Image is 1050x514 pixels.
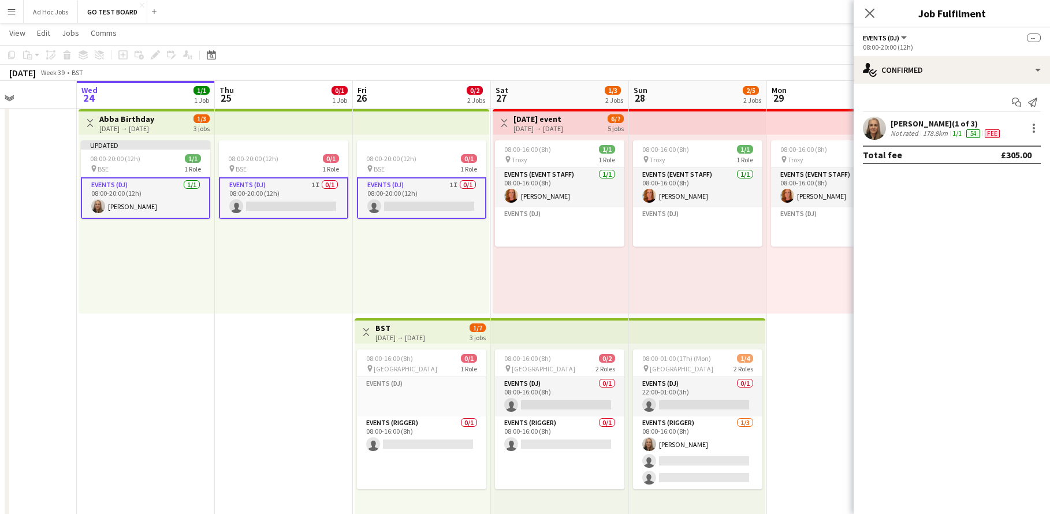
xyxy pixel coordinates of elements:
app-card-role: Events (Event Staff)1/108:00-16:00 (8h)[PERSON_NAME] [633,168,762,207]
span: 1/7 [470,323,486,332]
span: 1 Role [460,364,477,373]
div: 2 Jobs [743,96,761,105]
app-job-card: 08:00-16:00 (8h)1/1 Troxy1 RoleEvents (Event Staff)1/108:00-16:00 (8h)[PERSON_NAME]Events (DJ) [771,140,900,247]
app-card-role: Events (DJ)1I0/108:00-20:00 (12h) [219,177,348,219]
span: Wed [81,85,98,95]
span: 1 Role [460,165,477,173]
span: 27 [494,91,508,105]
span: Sun [634,85,647,95]
div: 3 jobs [470,332,486,342]
span: Edit [37,28,50,38]
div: [DATE] → [DATE] [375,333,425,342]
span: Troxy [650,155,665,164]
app-job-card: 08:00-16:00 (8h)0/2 [GEOGRAPHIC_DATA]2 RolesEvents (DJ)0/108:00-16:00 (8h) Events (Rigger)0/108:0... [495,349,624,489]
div: 5 jobs [608,123,624,133]
h3: BST [375,323,425,333]
div: [DATE] [9,67,36,79]
app-card-role: Events (Rigger)0/108:00-16:00 (8h) [495,416,624,489]
app-card-role-placeholder: Events (DJ) [633,207,762,247]
span: Troxy [788,155,803,164]
app-job-card: 08:00-16:00 (8h)0/1 [GEOGRAPHIC_DATA]1 RoleEvents (DJ)Events (Rigger)0/108:00-16:00 (8h) [357,349,486,489]
span: BSE [374,165,385,173]
div: 08:00-20:00 (12h) [863,43,1041,51]
app-card-role: Events (DJ)0/122:00-01:00 (3h) [633,377,762,416]
span: 08:00-16:00 (8h) [504,354,551,363]
span: 1 Role [736,155,753,164]
span: View [9,28,25,38]
span: 1 Role [184,165,201,173]
app-card-role-placeholder: Events (DJ) [495,207,624,247]
div: Updated [81,140,210,150]
app-card-role: Events (Rigger)1/308:00-16:00 (8h)[PERSON_NAME] [633,416,762,489]
div: 2 Jobs [467,96,485,105]
span: 26 [356,91,367,105]
span: Sat [496,85,508,95]
span: Jobs [62,28,79,38]
span: Fee [985,129,1000,138]
span: Fri [358,85,367,95]
span: -- [1027,33,1041,42]
span: [GEOGRAPHIC_DATA] [512,364,575,373]
span: 0/2 [467,86,483,95]
a: Jobs [57,25,84,40]
div: 54 [966,129,980,138]
span: 1/1 [599,145,615,154]
span: [GEOGRAPHIC_DATA] [650,364,713,373]
span: Events (DJ) [863,33,899,42]
a: View [5,25,30,40]
div: [DATE] → [DATE] [513,124,563,133]
span: BSE [98,165,109,173]
div: Updated08:00-20:00 (12h)1/1 BSE1 RoleEvents (DJ)1/108:00-20:00 (12h)[PERSON_NAME] [81,140,210,219]
span: 1/3 [193,114,210,123]
div: Crew has different fees then in role [982,129,1002,138]
span: 2 Roles [733,364,753,373]
app-card-role: Events (Rigger)0/108:00-16:00 (8h) [357,416,486,489]
app-job-card: 08:00-20:00 (12h)0/1 BSE1 RoleEvents (DJ)1I0/108:00-20:00 (12h) [357,140,486,219]
app-card-role: Events (Event Staff)1/108:00-16:00 (8h)[PERSON_NAME] [771,168,900,207]
div: 3 jobs [193,123,210,133]
span: 1/1 [193,86,210,95]
app-card-role-placeholder: Events (DJ) [357,377,486,416]
button: GO TEST BOARD [78,1,147,23]
h3: Abba Birthday [99,114,154,124]
span: 0/1 [461,154,477,163]
div: £305.00 [1001,149,1032,161]
span: 1/1 [737,145,753,154]
div: Confirmed [854,56,1050,84]
app-card-role-placeholder: Events (DJ) [771,207,900,247]
div: BST [72,68,83,77]
button: Events (DJ) [863,33,908,42]
span: 28 [632,91,647,105]
app-job-card: 08:00-16:00 (8h)1/1 Troxy1 RoleEvents (Event Staff)1/108:00-16:00 (8h)[PERSON_NAME]Events (DJ) [633,140,762,247]
app-skills-label: 1/1 [952,129,962,137]
div: [PERSON_NAME] (1 of 3) [891,118,1002,129]
div: Total fee [863,149,902,161]
span: BSE [236,165,247,173]
app-job-card: 08:00-01:00 (17h) (Mon)1/4 [GEOGRAPHIC_DATA]2 RolesEvents (DJ)0/122:00-01:00 (3h) Events (Rigger)... [633,349,762,489]
span: 08:00-20:00 (12h) [90,154,140,163]
span: Thu [219,85,234,95]
span: 0/2 [599,354,615,363]
span: 08:00-16:00 (8h) [504,145,551,154]
span: 6/7 [608,114,624,123]
app-card-role: Events (DJ)0/108:00-16:00 (8h) [495,377,624,416]
span: Week 39 [38,68,67,77]
span: 2/5 [743,86,759,95]
a: Edit [32,25,55,40]
span: 1 Role [322,165,339,173]
div: 1 Job [332,96,347,105]
div: 178.8km [921,129,950,138]
a: Comms [86,25,121,40]
span: 08:00-20:00 (12h) [366,154,416,163]
app-card-role: Events (DJ)1I0/108:00-20:00 (12h) [357,177,486,219]
app-job-card: 08:00-20:00 (12h)0/1 BSE1 RoleEvents (DJ)1I0/108:00-20:00 (12h) [219,140,348,219]
button: Ad Hoc Jobs [24,1,78,23]
span: 0/1 [461,354,477,363]
span: 08:00-16:00 (8h) [780,145,827,154]
span: 1/4 [737,354,753,363]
